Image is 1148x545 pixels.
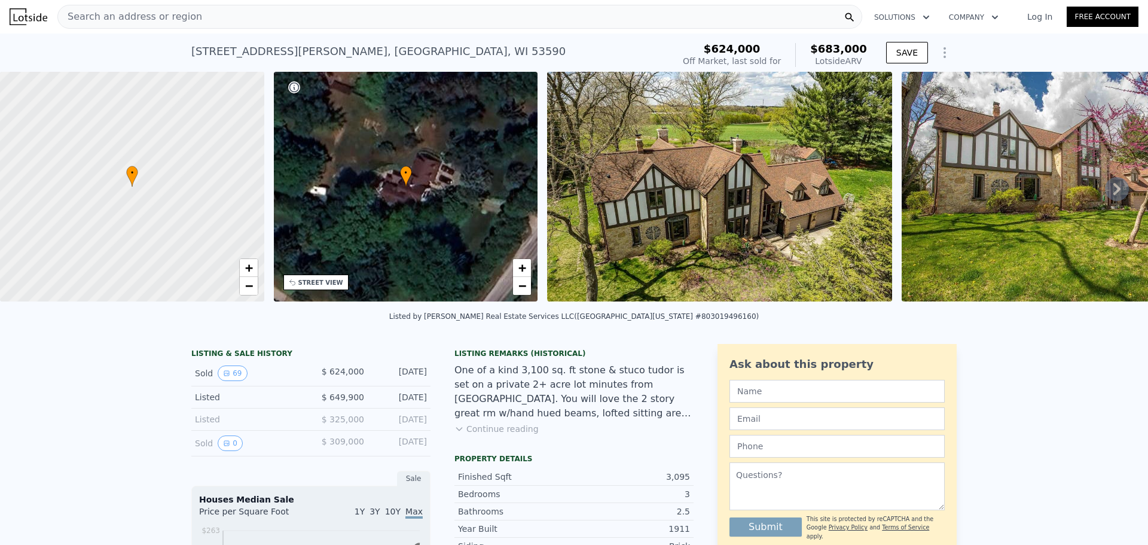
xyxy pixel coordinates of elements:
[458,471,574,483] div: Finished Sqft
[195,366,301,381] div: Sold
[245,260,252,275] span: +
[458,506,574,517] div: Bathrooms
[513,259,531,277] a: Zoom in
[195,391,301,403] div: Listed
[126,166,138,187] div: •
[458,523,574,535] div: Year Built
[886,42,928,63] button: SAVE
[400,166,412,187] div: •
[191,349,430,361] div: LISTING & SALE HISTORY
[574,488,690,500] div: 3
[518,260,526,275] span: +
[322,392,364,402] span: $ 649,900
[810,55,867,67] div: Lotside ARV
[10,8,47,25] img: Lotside
[729,517,802,537] button: Submit
[1013,11,1067,23] a: Log In
[729,407,945,430] input: Email
[454,423,539,435] button: Continue reading
[829,524,868,531] a: Privacy Policy
[322,437,364,446] span: $ 309,000
[729,356,945,373] div: Ask about this property
[201,526,220,535] tspan: $263
[298,278,343,287] div: STREET VIEW
[374,436,427,451] div: [DATE]
[933,41,957,65] button: Show Options
[385,507,401,516] span: 10Y
[199,494,423,506] div: Houses Median Sale
[374,413,427,425] div: [DATE]
[1067,7,1138,27] a: Free Account
[547,72,892,302] img: Sale: 121940578 Parcel: 107571288
[195,413,301,425] div: Listed
[126,168,138,178] span: •
[454,363,694,421] div: One of a kind 3,100 sq. ft stone & stuco tudor is set on a private 2+ acre lot minutes from [GEOG...
[397,471,430,486] div: Sale
[370,507,380,516] span: 3Y
[683,55,781,67] div: Off Market, last sold for
[374,366,427,381] div: [DATE]
[454,454,694,464] div: Property details
[807,515,945,541] div: This site is protected by reCAPTCHA and the Google and apply.
[729,435,945,458] input: Phone
[865,7,939,28] button: Solutions
[191,43,566,60] div: [STREET_ADDRESS][PERSON_NAME] , [GEOGRAPHIC_DATA] , WI 53590
[400,168,412,178] span: •
[729,380,945,403] input: Name
[199,506,311,525] div: Price per Square Foot
[574,471,690,483] div: 3,095
[810,42,867,55] span: $683,000
[58,10,202,24] span: Search an address or region
[513,277,531,295] a: Zoom out
[240,259,258,277] a: Zoom in
[355,507,365,516] span: 1Y
[939,7,1008,28] button: Company
[882,524,929,531] a: Terms of Service
[374,391,427,403] div: [DATE]
[574,523,690,535] div: 1911
[405,507,423,519] span: Max
[218,436,243,451] button: View historical data
[458,488,574,500] div: Bedrooms
[240,277,258,295] a: Zoom out
[218,366,247,381] button: View historical data
[245,278,252,293] span: −
[574,506,690,517] div: 2.5
[389,312,759,321] div: Listed by [PERSON_NAME] Real Estate Services LLC ([GEOGRAPHIC_DATA][US_STATE] #803019496160)
[704,42,761,55] span: $624,000
[518,278,526,293] span: −
[322,415,364,424] span: $ 325,000
[322,367,364,376] span: $ 624,000
[195,436,301,451] div: Sold
[454,349,694,358] div: Listing Remarks (Historical)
